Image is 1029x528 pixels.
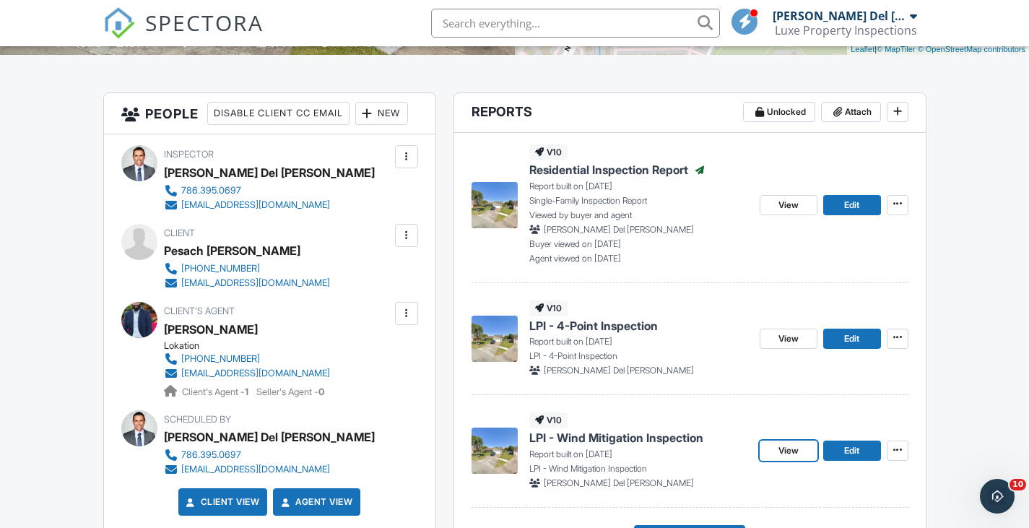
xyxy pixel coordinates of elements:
div: Pesach [PERSON_NAME] [164,240,300,261]
div: 786.395.0697 [181,449,241,461]
div: [PHONE_NUMBER] [181,353,260,365]
div: [EMAIL_ADDRESS][DOMAIN_NAME] [181,368,330,379]
input: Search everything... [431,9,720,38]
img: The Best Home Inspection Software - Spectora [103,7,135,39]
a: © OpenStreetMap contributors [918,45,1025,53]
a: [EMAIL_ADDRESS][DOMAIN_NAME] [164,198,363,212]
a: © MapTiler [877,45,916,53]
div: New [355,102,408,125]
span: bathrooms [405,38,446,49]
strong: 1 [245,386,248,397]
div: 3 [321,35,329,50]
div: 3.0 [384,35,403,50]
a: 786.395.0697 [164,183,363,198]
span: SPECTORA [145,7,264,38]
h3: People [104,93,435,134]
a: Client View [183,495,260,509]
div: [PERSON_NAME] Del [PERSON_NAME] [164,426,375,448]
span: Built [56,38,72,49]
span: Client's Agent - [182,386,251,397]
strong: 0 [318,386,324,397]
div: [PERSON_NAME] Del [PERSON_NAME] [773,9,906,23]
div: [PERSON_NAME] Del [PERSON_NAME] [164,162,375,183]
iframe: Intercom live chat [980,479,1015,514]
div: [PHONE_NUMBER] [181,263,260,274]
span: Scheduled By [164,414,231,425]
a: [EMAIL_ADDRESS][DOMAIN_NAME] [164,462,363,477]
a: [PERSON_NAME] [164,319,258,340]
div: 1979 [74,35,103,50]
div: 12414 [254,35,287,50]
a: Leaflet [851,45,874,53]
a: SPECTORA [103,20,264,50]
div: [EMAIL_ADDRESS][DOMAIN_NAME] [181,199,330,211]
span: Inspector [164,149,214,160]
a: [EMAIL_ADDRESS][DOMAIN_NAME] [164,366,330,381]
div: | [847,43,1029,56]
span: Seller's Agent - [256,386,324,397]
a: [PHONE_NUMBER] [164,261,330,276]
span: bedrooms [331,38,370,49]
div: Disable Client CC Email [207,102,349,125]
div: 786.395.0697 [181,185,241,196]
a: Agent View [278,495,352,509]
a: [PHONE_NUMBER] [164,352,330,366]
span: sq.ft. [289,38,307,49]
div: [EMAIL_ADDRESS][DOMAIN_NAME] [181,277,330,289]
div: [EMAIL_ADDRESS][DOMAIN_NAME] [181,464,330,475]
div: Lokation [164,340,342,352]
div: Luxe Property Inspections [775,23,917,38]
a: 786.395.0697 [164,448,363,462]
span: Client's Agent [164,306,235,316]
span: 10 [1010,479,1026,490]
span: Client [164,228,195,238]
a: [EMAIL_ADDRESS][DOMAIN_NAME] [164,276,330,290]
